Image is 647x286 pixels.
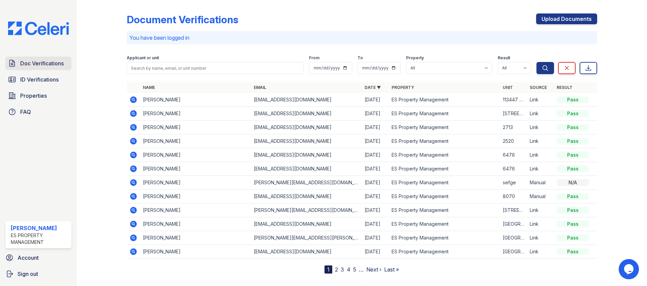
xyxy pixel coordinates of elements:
[140,121,251,134] td: [PERSON_NAME]
[384,266,399,273] a: Last »
[362,245,389,259] td: [DATE]
[557,248,589,255] div: Pass
[500,190,527,203] td: 8070
[557,193,589,200] div: Pass
[353,266,356,273] a: 5
[127,62,304,74] input: Search by name, email, or unit number
[140,134,251,148] td: [PERSON_NAME]
[362,107,389,121] td: [DATE]
[251,231,362,245] td: [PERSON_NAME][EMAIL_ADDRESS][PERSON_NAME][PERSON_NAME][DOMAIN_NAME]
[251,93,362,107] td: [EMAIL_ADDRESS][DOMAIN_NAME]
[557,165,589,172] div: Pass
[362,217,389,231] td: [DATE]
[358,55,363,61] label: To
[362,121,389,134] td: [DATE]
[140,176,251,190] td: [PERSON_NAME]
[5,57,71,70] a: Doc Verifications
[20,75,59,84] span: ID Verifications
[389,134,500,148] td: ES Property Management
[527,203,554,217] td: Link
[527,107,554,121] td: Link
[500,107,527,121] td: [STREET_ADDRESS]
[140,203,251,217] td: [PERSON_NAME]
[362,231,389,245] td: [DATE]
[500,121,527,134] td: 2713
[11,232,69,246] div: ES Property Management
[20,59,64,67] span: Doc Verifications
[389,217,500,231] td: ES Property Management
[366,266,381,273] a: Next ›
[365,85,381,90] a: Date ▼
[406,55,424,61] label: Property
[557,124,589,131] div: Pass
[557,110,589,117] div: Pass
[557,85,573,90] a: Result
[527,231,554,245] td: Link
[251,245,362,259] td: [EMAIL_ADDRESS][DOMAIN_NAME]
[527,190,554,203] td: Manual
[140,190,251,203] td: [PERSON_NAME]
[362,203,389,217] td: [DATE]
[389,121,500,134] td: ES Property Management
[335,266,338,273] a: 2
[557,138,589,145] div: Pass
[500,245,527,259] td: [GEOGRAPHIC_DATA]
[500,148,527,162] td: 6476
[389,107,500,121] td: ES Property Management
[251,148,362,162] td: [EMAIL_ADDRESS][DOMAIN_NAME]
[3,267,74,281] a: Sign out
[140,231,251,245] td: [PERSON_NAME]
[389,190,500,203] td: ES Property Management
[527,121,554,134] td: Link
[251,190,362,203] td: [EMAIL_ADDRESS][DOMAIN_NAME]
[5,73,71,86] a: ID Verifications
[527,148,554,162] td: Link
[500,162,527,176] td: 6476
[362,148,389,162] td: [DATE]
[389,93,500,107] td: ES Property Management
[362,176,389,190] td: [DATE]
[500,176,527,190] td: sefge
[557,152,589,158] div: Pass
[362,190,389,203] td: [DATE]
[309,55,319,61] label: From
[389,162,500,176] td: ES Property Management
[129,34,594,42] p: You have been logged in
[3,251,74,264] a: Account
[5,105,71,119] a: FAQ
[557,179,589,186] div: N/A
[527,176,554,190] td: Manual
[140,245,251,259] td: [PERSON_NAME]
[20,92,47,100] span: Properties
[392,85,414,90] a: Property
[254,85,266,90] a: Email
[18,270,38,278] span: Sign out
[127,55,159,61] label: Applicant or unit
[3,22,74,35] img: CE_Logo_Blue-a8612792a0a2168367f1c8372b55b34899dd931a85d93a1a3d3e32e68fde9ad4.png
[362,162,389,176] td: [DATE]
[359,265,364,274] span: …
[341,266,344,273] a: 3
[500,203,527,217] td: [STREET_ADDRESS]
[251,162,362,176] td: [EMAIL_ADDRESS][DOMAIN_NAME]
[500,134,527,148] td: 2520
[127,13,238,26] div: Document Verifications
[140,107,251,121] td: [PERSON_NAME]
[500,93,527,107] td: 113447 Sweetleaf dr
[500,231,527,245] td: [GEOGRAPHIC_DATA]
[498,55,510,61] label: Result
[389,176,500,190] td: ES Property Management
[325,265,332,274] div: 1
[503,85,513,90] a: Unit
[18,254,39,262] span: Account
[557,234,589,241] div: Pass
[251,203,362,217] td: [PERSON_NAME][EMAIL_ADDRESS][DOMAIN_NAME]
[5,89,71,102] a: Properties
[143,85,155,90] a: Name
[557,221,589,227] div: Pass
[530,85,547,90] a: Source
[527,134,554,148] td: Link
[251,217,362,231] td: [EMAIL_ADDRESS][DOMAIN_NAME]
[347,266,350,273] a: 4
